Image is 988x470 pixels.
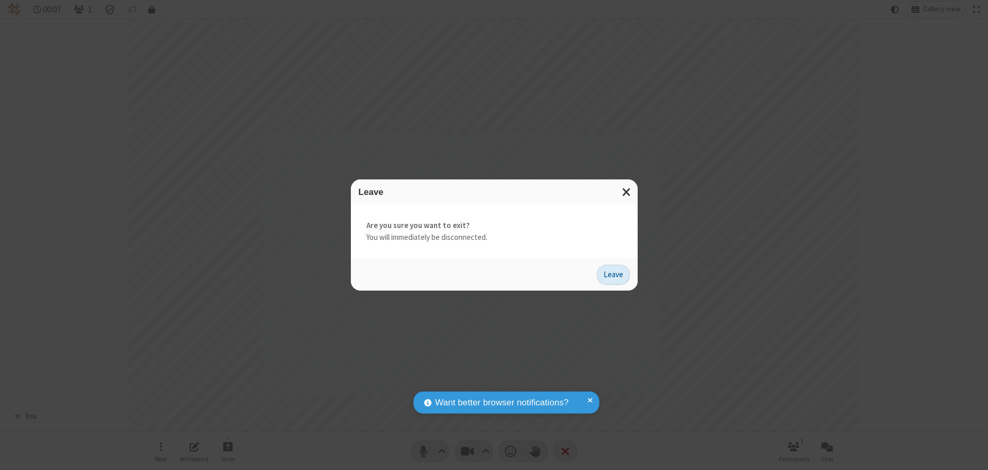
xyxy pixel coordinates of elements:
button: Leave [597,265,630,285]
button: Close modal [616,179,638,205]
div: You will immediately be disconnected. [351,204,638,259]
strong: Are you sure you want to exit? [366,220,622,232]
h3: Leave [359,187,630,197]
span: Want better browser notifications? [435,396,568,410]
